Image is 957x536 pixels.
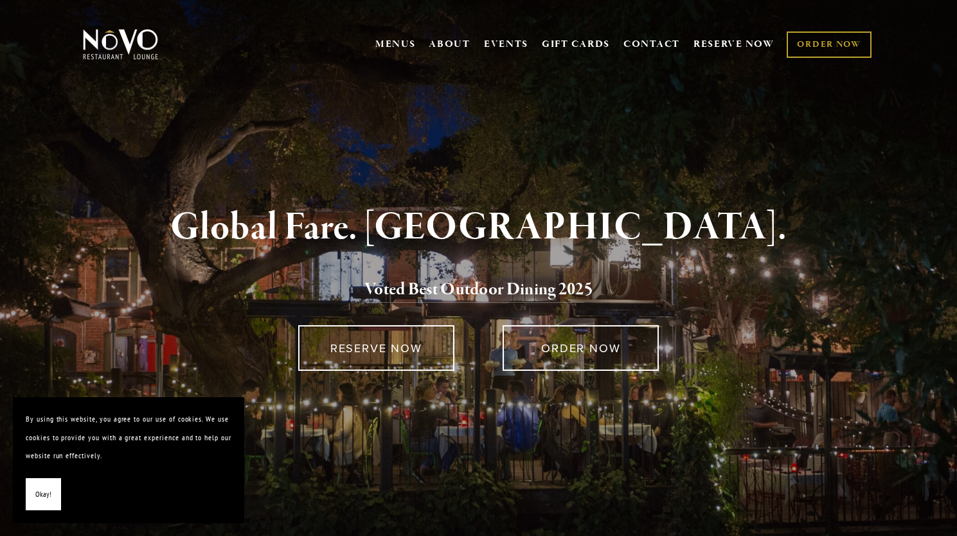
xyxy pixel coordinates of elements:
a: GIFT CARDS [542,32,610,57]
a: RESERVE NOW [693,32,774,57]
p: By using this website, you agree to our use of cookies. We use cookies to provide you with a grea... [26,410,231,465]
strong: Global Fare. [GEOGRAPHIC_DATA]. [170,203,787,252]
a: ORDER NOW [503,325,659,371]
a: CONTACT [623,32,680,57]
img: Novo Restaurant &amp; Lounge [80,28,161,60]
section: Cookie banner [13,397,244,523]
a: Voted Best Outdoor Dining 202 [364,278,584,303]
a: EVENTS [484,38,528,51]
button: Okay! [26,478,61,511]
h2: 5 [104,276,854,303]
a: ORDER NOW [787,31,871,58]
a: MENUS [375,38,416,51]
a: ABOUT [429,38,470,51]
span: Okay! [35,485,51,504]
a: RESERVE NOW [298,325,454,371]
